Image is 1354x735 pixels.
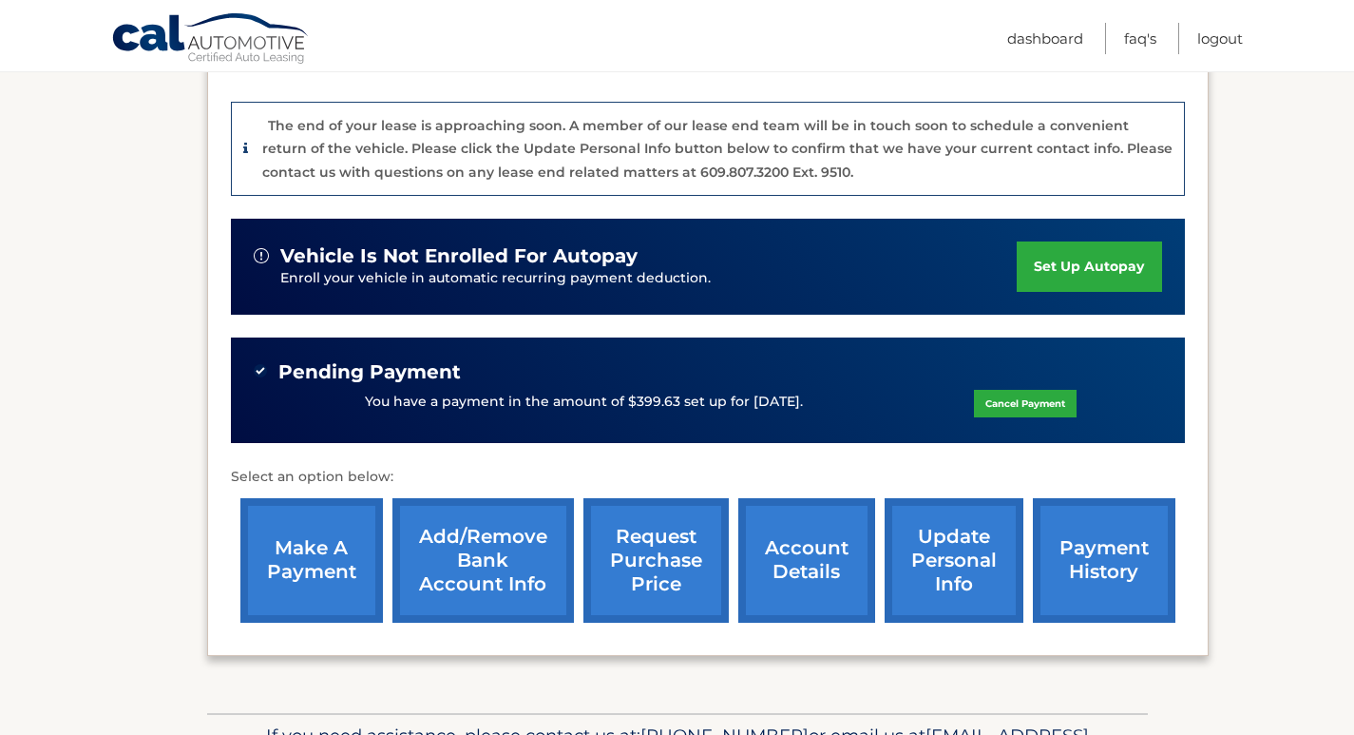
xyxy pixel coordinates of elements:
[254,248,269,263] img: alert-white.svg
[111,12,311,68] a: Cal Automotive
[1033,498,1175,623] a: payment history
[280,268,1018,289] p: Enroll your vehicle in automatic recurring payment deduction.
[1124,23,1156,54] a: FAQ's
[262,117,1173,181] p: The end of your lease is approaching soon. A member of our lease end team will be in touch soon t...
[974,390,1077,417] a: Cancel Payment
[392,498,574,623] a: Add/Remove bank account info
[365,392,803,413] p: You have a payment in the amount of $399.63 set up for [DATE].
[1197,23,1243,54] a: Logout
[280,244,638,268] span: vehicle is not enrolled for autopay
[254,364,267,377] img: check-green.svg
[231,466,1185,489] p: Select an option below:
[885,498,1023,623] a: update personal info
[278,360,461,384] span: Pending Payment
[240,498,383,623] a: make a payment
[583,498,729,623] a: request purchase price
[738,498,875,623] a: account details
[1017,242,1161,292] a: set up autopay
[1007,23,1083,54] a: Dashboard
